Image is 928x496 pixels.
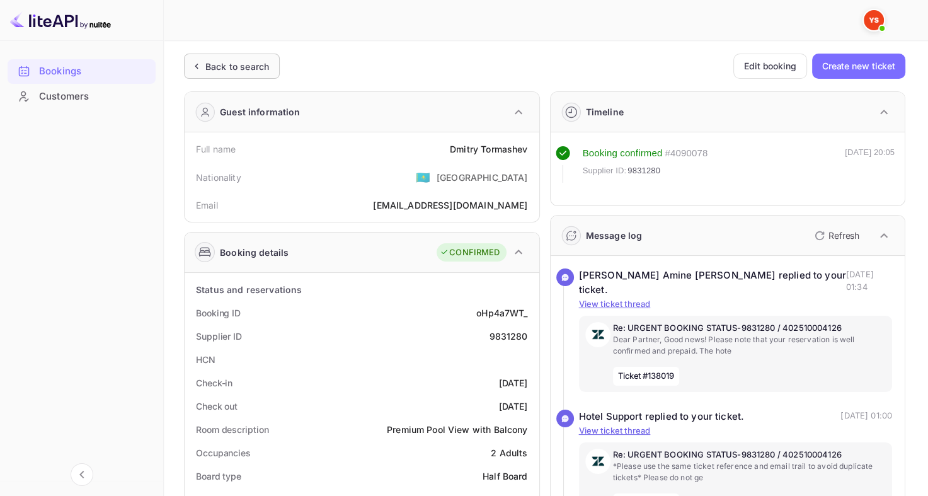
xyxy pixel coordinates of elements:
[71,463,93,486] button: Collapse navigation
[846,268,892,297] p: [DATE] 01:34
[613,322,886,335] p: Re: URGENT BOOKING STATUS-9831280 / 402510004126
[8,59,156,83] a: Bookings
[828,229,859,242] p: Refresh
[807,226,864,246] button: Refresh
[440,246,500,259] div: CONFIRMED
[8,84,156,108] a: Customers
[733,54,807,79] button: Edit booking
[583,164,627,177] span: Supplier ID:
[864,10,884,30] img: Yandex Support
[499,400,528,413] div: [DATE]
[196,446,251,459] div: Occupancies
[586,229,643,242] div: Message log
[585,449,610,474] img: AwvSTEc2VUhQAAAAAElFTkSuQmCC
[613,367,680,386] span: Ticket #138019
[627,164,660,177] span: 9831280
[416,166,430,188] span: United States
[196,142,236,156] div: Full name
[196,400,238,413] div: Check out
[196,171,241,184] div: Nationality
[579,298,893,311] p: View ticket thread
[196,376,232,389] div: Check-in
[220,246,289,259] div: Booking details
[196,199,218,212] div: Email
[499,376,528,389] div: [DATE]
[579,410,745,424] div: Hotel Support replied to your ticket.
[450,142,527,156] div: Dmitry Tormashev
[812,54,905,79] button: Create new ticket
[196,330,242,343] div: Supplier ID
[840,410,892,424] p: [DATE] 01:00
[10,10,111,30] img: LiteAPI logo
[845,146,895,183] div: [DATE] 20:05
[437,171,528,184] div: [GEOGRAPHIC_DATA]
[373,199,527,212] div: [EMAIL_ADDRESS][DOMAIN_NAME]
[196,353,215,366] div: HCN
[39,64,149,79] div: Bookings
[196,306,241,320] div: Booking ID
[489,330,527,343] div: 9831280
[665,146,707,161] div: # 4090078
[583,146,663,161] div: Booking confirmed
[483,470,528,483] div: Half Board
[579,268,846,297] div: [PERSON_NAME] Amine [PERSON_NAME] replied to your ticket.
[491,446,527,459] div: 2 Adults
[205,60,269,73] div: Back to search
[8,59,156,84] div: Bookings
[613,334,886,357] p: Dear Partner, Good news! Please note that your reservation is well confirmed and prepaid. The hote
[196,283,302,296] div: Status and reservations
[39,89,149,104] div: Customers
[613,461,886,483] p: *Please use the same ticket reference and email trail to avoid duplicate tickets* Please do not ge
[196,423,268,436] div: Room description
[585,322,610,347] img: AwvSTEc2VUhQAAAAAElFTkSuQmCC
[613,449,886,461] p: Re: URGENT BOOKING STATUS-9831280 / 402510004126
[579,425,893,437] p: View ticket thread
[220,105,301,118] div: Guest information
[586,105,624,118] div: Timeline
[476,306,527,320] div: oHp4a7WT_
[196,470,241,483] div: Board type
[8,84,156,109] div: Customers
[387,423,528,436] div: Premium Pool View with Balcony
